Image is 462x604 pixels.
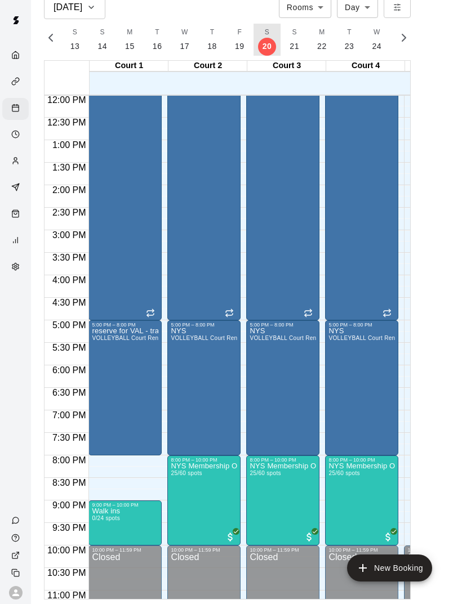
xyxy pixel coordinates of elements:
span: S [100,27,105,38]
div: 10:00 PM – 11:59 PM [92,547,158,553]
a: Contact Us [2,512,31,529]
div: 9:00 PM – 10:00 PM: Walk ins [88,500,162,545]
div: Court 4 [326,61,405,71]
div: 8:00 PM – 10:00 PM [171,457,237,463]
button: F19 [226,24,254,56]
span: VOLLEYBALL Court Rental (Everyday After 3 pm and All Day Weekends) [92,335,287,341]
span: F [237,27,242,38]
span: Recurring event [146,308,155,317]
p: 23 [345,41,354,52]
span: All customers have paid [304,531,315,543]
span: 25/60 spots filled [171,470,202,476]
span: 4:00 PM [50,275,89,285]
span: 10:00 PM [45,545,88,555]
p: 22 [317,41,327,52]
div: 8:00 PM – 10:00 PM [250,457,316,463]
span: 25/60 spots filled [250,470,281,476]
div: 8:00 PM – 10:00 PM [328,457,395,463]
button: T16 [144,24,171,56]
span: 12:30 PM [45,118,88,127]
span: W [181,27,188,38]
span: Recurring event [225,308,234,317]
p: 19 [235,41,245,52]
span: 8:00 PM [50,455,89,465]
span: 2:30 PM [50,208,89,217]
div: 10:00 PM – 11:59 PM [171,547,237,553]
span: 9:00 PM [50,500,89,510]
div: 5:00 PM – 8:00 PM: NYS [167,320,241,455]
div: 9:00 PM – 10:00 PM [92,502,158,508]
span: T [155,27,159,38]
span: S [265,27,269,38]
p: 21 [290,41,299,52]
span: 2:00 PM [50,185,89,195]
div: 10:00 PM – 11:59 PM [328,547,395,553]
div: Court 3 [247,61,326,71]
div: 8:00 PM – 10:00 PM: NYS Membership Open Gym / Drop-Ins [167,455,241,545]
span: T [210,27,215,38]
span: All customers have paid [225,531,236,543]
button: T23 [336,24,363,56]
div: 8:00 PM – 10:00 PM: NYS Membership Open Gym / Drop-Ins [246,455,319,545]
p: 24 [372,41,381,52]
span: 25/60 spots filled [328,470,359,476]
span: VOLLEYBALL Court Rental (Everyday After 3 pm and All Day Weekends) [250,335,445,341]
p: 20 [263,41,272,52]
span: 6:00 PM [50,365,89,375]
div: 5:00 PM – 8:00 PM [92,322,158,328]
span: 9:30 PM [50,523,89,533]
button: add [347,554,432,581]
span: 1:00 PM [50,140,89,150]
div: Court 2 [168,61,247,71]
span: 3:30 PM [50,253,89,262]
span: S [73,27,77,38]
span: 1:30 PM [50,163,89,172]
a: Visit help center [2,529,31,547]
span: Recurring event [383,308,392,317]
span: 5:30 PM [50,343,89,352]
span: M [319,27,325,38]
button: S20 [254,24,281,56]
div: 10:00 PM – 11:59 PM [250,547,316,553]
span: 7:00 PM [50,410,89,420]
span: VOLLEYBALL Court Rental (Everyday After 3 pm and All Day Weekends) [171,335,366,341]
span: T [347,27,352,38]
span: 11:00 PM [45,590,88,600]
p: 16 [153,41,162,52]
div: 5:00 PM – 8:00 PM: NYS [325,320,398,455]
div: 5:00 PM – 8:00 PM: reserve for VAL - training [88,320,162,455]
p: 17 [180,41,190,52]
div: 5:00 PM – 8:00 PM [250,322,316,328]
button: M22 [308,24,336,56]
div: 5:00 PM – 8:00 PM: NYS [246,320,319,455]
p: 14 [97,41,107,52]
span: 4:30 PM [50,298,89,307]
img: Swift logo [5,9,27,32]
div: Court 1 [90,61,168,71]
span: 3:00 PM [50,230,89,240]
button: S21 [281,24,308,56]
span: 5:00 PM [50,320,89,330]
button: W17 [171,24,199,56]
p: 13 [70,41,80,52]
span: 12:00 PM [45,95,88,105]
span: 7:30 PM [50,433,89,442]
span: 0/24 spots filled [92,515,119,521]
span: Recurring event [304,308,313,317]
div: 5:00 PM – 8:00 PM [171,322,237,328]
button: T18 [198,24,226,56]
span: 10:30 PM [45,568,88,578]
span: 6:30 PM [50,388,89,397]
a: View public page [2,547,31,564]
div: Copy public page link [2,564,31,581]
button: W24 [363,24,390,56]
p: 18 [207,41,217,52]
div: 8:00 PM – 10:00 PM: NYS Membership Open Gym / Drop-Ins [325,455,398,545]
p: 15 [125,41,135,52]
button: S13 [61,24,89,56]
button: M15 [116,24,144,56]
div: 5:00 PM – 8:00 PM [328,322,395,328]
span: 8:30 PM [50,478,89,487]
button: S14 [88,24,116,56]
span: S [292,27,296,38]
